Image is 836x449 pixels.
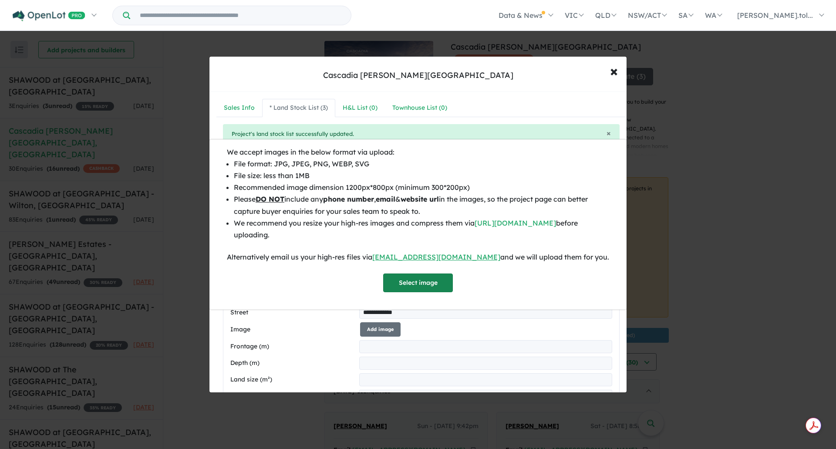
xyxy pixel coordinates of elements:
input: Try estate name, suburb, builder or developer [132,6,349,25]
button: Select image [383,273,453,292]
a: [URL][DOMAIN_NAME] [475,219,556,227]
b: email [376,195,395,203]
b: phone number [323,195,374,203]
li: File size: less than 1MB [234,170,609,182]
li: Please include any , & in the images, so the project page can better capture buyer enquiries for ... [234,193,609,217]
span: [PERSON_NAME].tol... [737,11,813,20]
div: We accept images in the below format via upload: [227,146,609,158]
div: Alternatively email us your high-res files via and we will upload them for you. [227,251,609,263]
a: [EMAIL_ADDRESS][DOMAIN_NAME] [372,253,500,261]
li: File format: JPG, JPEG, PNG, WEBP, SVG [234,158,609,170]
img: Openlot PRO Logo White [13,10,85,21]
li: Recommended image dimension 1200px*800px (minimum 300*200px) [234,182,609,193]
li: We recommend you resize your high-res images and compress them via before uploading. [234,217,609,241]
u: DO NOT [256,195,284,203]
b: website url [401,195,439,203]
